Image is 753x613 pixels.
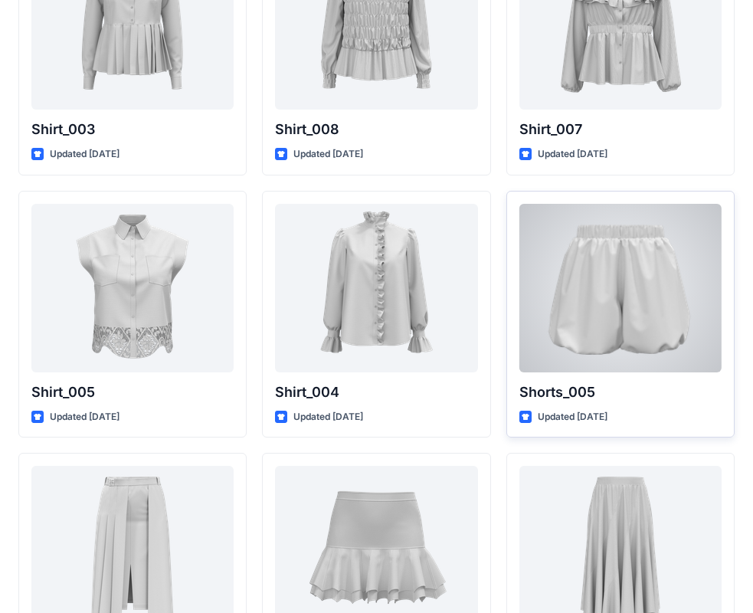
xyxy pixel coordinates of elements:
p: Shorts_005 [519,382,722,403]
p: Updated [DATE] [538,146,607,162]
p: Updated [DATE] [293,409,363,425]
p: Shirt_007 [519,119,722,140]
p: Shirt_003 [31,119,234,140]
p: Shirt_004 [275,382,477,403]
p: Shirt_008 [275,119,477,140]
p: Updated [DATE] [538,409,607,425]
a: Shorts_005 [519,204,722,372]
p: Updated [DATE] [50,409,119,425]
a: Shirt_004 [275,204,477,372]
p: Updated [DATE] [293,146,363,162]
a: Shirt_005 [31,204,234,372]
p: Updated [DATE] [50,146,119,162]
p: Shirt_005 [31,382,234,403]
